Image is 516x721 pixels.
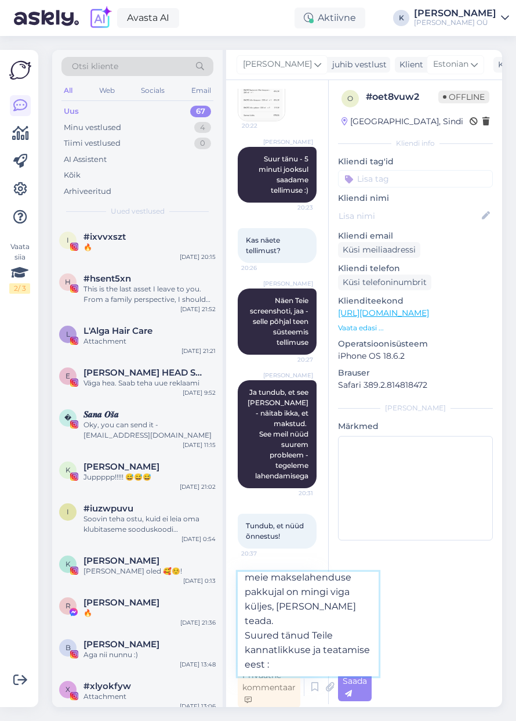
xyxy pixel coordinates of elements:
span: 20:22 [242,121,285,130]
div: All [61,83,75,98]
div: [DATE] 21:02 [180,482,216,491]
p: Kliendi nimi [338,192,493,204]
div: Klient [395,59,423,71]
div: juhib vestlust [328,59,387,71]
p: Kliendi tag'id [338,156,493,168]
p: Kliendi email [338,230,493,242]
span: [PERSON_NAME] [263,279,313,288]
span: Evella HEAD SPA & heaolusalong | peamassaaž | HEAD SPA TALLINN [83,367,204,378]
span: KATRI TELLER [83,462,159,472]
textarea: Suurepärane - tundub, et meie makselahenduse pakkujal on mingi viga küljes, [PERSON_NAME] teada. ... [238,572,379,676]
div: Kliendi info [338,138,493,149]
input: Lisa nimi [339,210,479,222]
div: Aktiivne [295,8,365,28]
p: iPhone OS 18.6.2 [338,350,493,362]
span: Kristi Rugo [83,556,159,566]
span: E [66,372,70,380]
div: AI Assistent [64,154,107,165]
div: Arhiveeritud [64,186,111,197]
p: Kliendi telefon [338,262,493,275]
div: [PERSON_NAME] OÜ [414,18,496,27]
p: Klienditeekond [338,295,493,307]
span: [PERSON_NAME] [243,58,312,71]
div: Privaatne kommentaar [238,668,300,708]
div: [DATE] 13:48 [180,660,216,669]
div: Soovin teha ostu, kuid ei leia oma klubitaseme sooduskoodi klubistaatuse alt. [83,514,216,535]
div: Aga nii nunnu :) [83,650,216,660]
a: Avasta AI [117,8,179,28]
span: R [66,601,71,610]
div: Tiimi vestlused [64,138,121,149]
div: Minu vestlused [64,122,121,134]
div: [DATE] 21:36 [180,618,216,627]
span: #hsent5xn [83,273,131,284]
input: Lisa tag [338,170,493,188]
div: 🔥 [83,242,216,253]
div: 4 [194,122,211,134]
a: [PERSON_NAME][PERSON_NAME] OÜ [414,9,509,27]
div: Attachment [83,336,216,347]
div: Küsi telefoninumbrit [338,275,431,290]
span: 20:31 [270,489,313,498]
span: i [67,236,69,244]
div: [PERSON_NAME] [338,403,493,413]
span: Britte Maidra-Torro [83,639,159,650]
span: 20:37 [241,549,285,558]
div: [DATE] 21:21 [181,347,216,355]
img: explore-ai [88,6,112,30]
span: Uued vestlused [111,206,165,217]
img: Attachment [238,74,285,121]
div: [DATE] 21:52 [180,305,216,313]
p: Märkmed [338,420,493,432]
a: [URL][DOMAIN_NAME] [338,308,429,318]
span: #ixvvxszt [83,232,126,242]
p: Safari 389.2.814818472 [338,379,493,391]
span: � [64,413,71,422]
div: 0 [194,138,211,149]
span: h [65,277,71,286]
span: Kas näete tellimust? [246,236,282,255]
div: Väga hea. Saab teha uue reklaami [83,378,216,388]
span: L [66,330,70,338]
div: [DATE] 20:15 [180,253,216,261]
span: [PERSON_NAME] [263,371,313,380]
span: o [347,94,353,103]
div: [DATE] 11:15 [183,441,216,449]
span: x [66,685,70,694]
span: 𝑺𝒂𝒏𝒂 𝑶𝒔̌𝒂 [83,409,119,420]
div: Juppppp!!!!! 😅😅😅 [83,472,216,482]
div: Attachment [83,691,216,702]
div: K [393,10,409,26]
div: Uus [64,106,79,117]
span: 20:26 [241,264,285,272]
div: This is the last asset I leave to you. From a family perspective, I should give you this account.... [83,284,216,305]
span: K [66,560,71,568]
span: 20:23 [270,203,313,212]
div: Oky, you can send it - [EMAIL_ADDRESS][DOMAIN_NAME] [83,420,216,441]
div: [PERSON_NAME] [414,9,496,18]
div: Kõik [64,170,81,181]
span: #iuzwpuvu [83,503,133,514]
span: 20:27 [270,355,313,364]
div: Küsi meiliaadressi [338,242,420,258]
div: Socials [139,83,167,98]
div: [PERSON_NAME] oled 🥰☺️! [83,566,216,576]
span: B [66,643,71,652]
p: Brauser [338,367,493,379]
div: [DATE] 9:52 [183,388,216,397]
span: Suur tänu - 5 minuti jooksul saadame tellimuse :) [259,154,310,194]
div: 🔥 [83,608,216,618]
span: K [66,466,71,474]
span: [PERSON_NAME] [263,138,313,146]
span: #xlyokfyw [83,681,131,691]
span: Ja tundub, et see [PERSON_NAME] - näitab ikka, et makstud. See meil nüüd suurem probleem - tegele... [248,388,310,480]
div: Web [97,83,117,98]
div: Email [189,83,213,98]
span: Tundub, et nüüd õnnestus! [246,521,306,540]
div: 67 [190,106,211,117]
span: Estonian [433,58,468,71]
span: Offline [438,91,489,103]
div: Vaata siia [9,241,30,294]
div: [DATE] 0:54 [181,535,216,543]
span: L'Alga Hair Care [83,326,152,336]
